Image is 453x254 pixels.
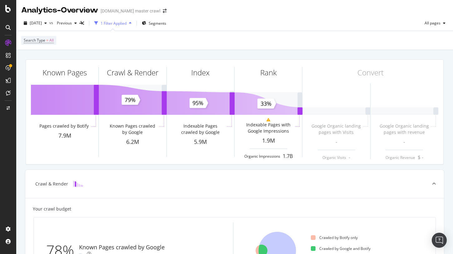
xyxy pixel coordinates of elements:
[243,122,294,134] div: Indexable Pages with Google Impressions
[139,18,169,28] button: Segments
[49,36,54,45] span: All
[39,123,89,129] div: Pages crawled by Botify
[49,20,54,25] span: vs
[54,20,72,26] span: Previous
[167,138,234,146] div: 5.9M
[107,123,158,135] div: Known Pages crawled by Google
[54,18,79,28] button: Previous
[101,8,160,14] div: [DOMAIN_NAME] master crawl
[311,246,371,251] div: Crawled by Google and Botify
[260,67,277,78] div: Rank
[24,38,45,43] span: Search Type
[311,235,358,240] div: Crawled by Botify only
[42,67,87,78] div: Known Pages
[163,9,167,13] div: arrow-right-arrow-left
[21,5,98,16] div: Analytics - Overview
[422,18,448,28] button: All pages
[283,153,293,160] div: 1.7B
[73,181,83,187] img: block-icon
[191,67,210,78] div: Index
[30,20,42,26] span: 2025 Oct. 6th
[235,137,302,145] div: 1.9M
[46,38,48,43] span: =
[422,20,441,26] span: All pages
[92,18,134,28] button: 1 Filter Applied
[31,132,98,140] div: 7.9M
[33,206,71,212] div: Your crawl budget
[101,21,127,26] div: 1 Filter Applied
[99,138,166,146] div: 6.2M
[35,181,68,187] div: Crawl & Render
[244,154,280,159] div: Organic Impressions
[21,18,49,28] button: [DATE]
[107,67,158,78] div: Crawl & Render
[149,21,166,26] span: Segments
[79,243,165,251] div: Known Pages crawled by Google
[432,233,447,248] div: Open Intercom Messenger
[175,123,226,135] div: Indexable Pages crawled by Google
